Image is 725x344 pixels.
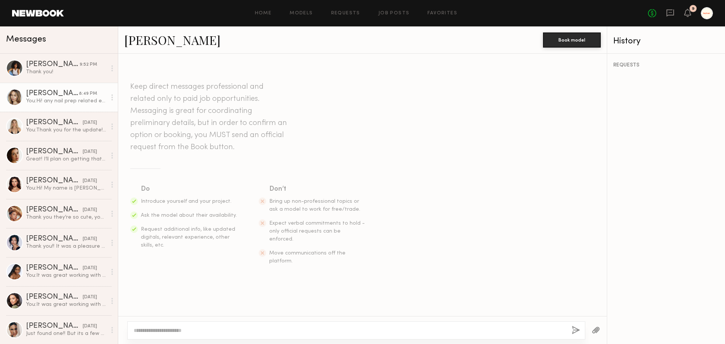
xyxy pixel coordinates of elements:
div: [DATE] [83,265,97,272]
div: Thank you!! It was a pleasure getting to meet and work with you all, everyone was so kind and wel... [26,243,106,250]
div: [PERSON_NAME] [26,148,83,156]
div: [PERSON_NAME] [26,322,83,330]
a: [PERSON_NAME] [124,32,221,48]
div: [PERSON_NAME] [26,206,83,214]
div: [PERSON_NAME] [26,177,83,185]
div: [PERSON_NAME] [26,235,83,243]
span: Introduce yourself and your project. [141,199,231,204]
div: Don’t [269,184,366,194]
span: Bring up non-professional topics or ask a model to work for free/trade. [269,199,360,212]
a: Home [255,11,272,16]
div: You: It was great working with you again! We’re so excited to see the final edits. We have more p... [26,301,106,308]
div: [DATE] [83,207,97,214]
span: Ask the model about their availability. [141,213,237,218]
div: 9 [692,7,694,11]
div: Great! I’ll plan on getting that the day before the shoot :) [26,156,106,163]
div: History [613,37,719,46]
span: Request additional info, like updated digitals, relevant experience, other skills, etc. [141,227,235,248]
div: [DATE] [83,119,97,126]
a: Models [290,11,313,16]
div: [PERSON_NAME] [26,61,80,68]
div: You: Thank you for the update! Look forward to working with you in the future. Hope you have a gr... [26,126,106,134]
div: [PERSON_NAME] [26,90,79,97]
div: 9:52 PM [80,61,97,68]
header: Keep direct messages professional and related only to paid job opportunities. Messaging is great ... [130,81,289,153]
a: Favorites [427,11,457,16]
a: Book model [543,36,601,43]
div: You: Hi! any nail prep related expenses will be reimbursed. Can you confirm if the hourly rate on... [26,97,106,105]
div: [PERSON_NAME] [26,119,83,126]
div: You: Hi! My name is [PERSON_NAME], the founder of Heyhae gel nail brands. We're gearing up for a ... [26,185,106,192]
span: Move communications off the platform. [269,251,346,264]
span: Messages [6,35,46,44]
div: REQUESTS [613,63,719,68]
div: [DATE] [83,294,97,301]
div: [PERSON_NAME] [26,293,83,301]
div: You: It was great working with you again, [PERSON_NAME]! I can't wait to see our final edits! Hop... [26,272,106,279]
div: Do [141,184,238,194]
a: Job Posts [378,11,410,16]
span: Expect verbal commitments to hold - only official requests can be enforced. [269,221,365,242]
div: Thank you! [26,68,106,76]
div: Just found one!! But its a few blocks away [26,330,106,337]
div: 8:49 PM [79,90,97,97]
a: Requests [331,11,360,16]
div: Thank you they’re so cute, you as well! [26,214,106,221]
div: [DATE] [83,323,97,330]
div: [DATE] [83,236,97,243]
div: [DATE] [83,177,97,185]
div: [DATE] [83,148,97,156]
button: Book model [543,32,601,48]
div: [PERSON_NAME] [26,264,83,272]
